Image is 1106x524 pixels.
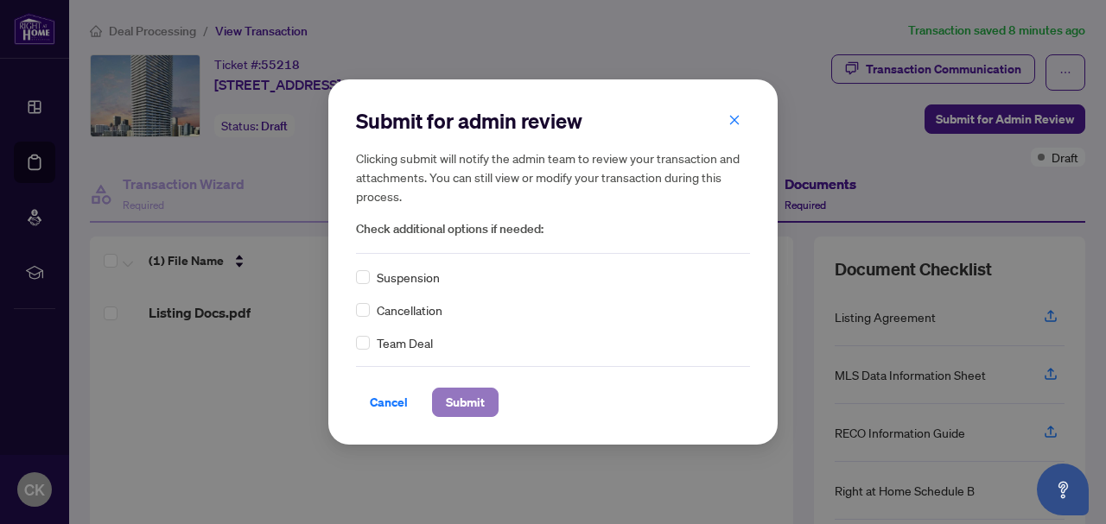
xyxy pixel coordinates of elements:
button: Cancel [356,388,422,417]
span: Submit [446,388,485,416]
button: Submit [432,388,499,417]
button: Open asap [1037,464,1089,515]
span: Cancellation [377,300,442,319]
span: close [728,114,741,126]
span: Cancel [370,388,408,416]
span: Team Deal [377,333,433,352]
span: Suspension [377,268,440,287]
h2: Submit for admin review [356,107,750,135]
span: Check additional options if needed: [356,219,750,239]
h5: Clicking submit will notify the admin team to review your transaction and attachments. You can st... [356,148,750,205]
